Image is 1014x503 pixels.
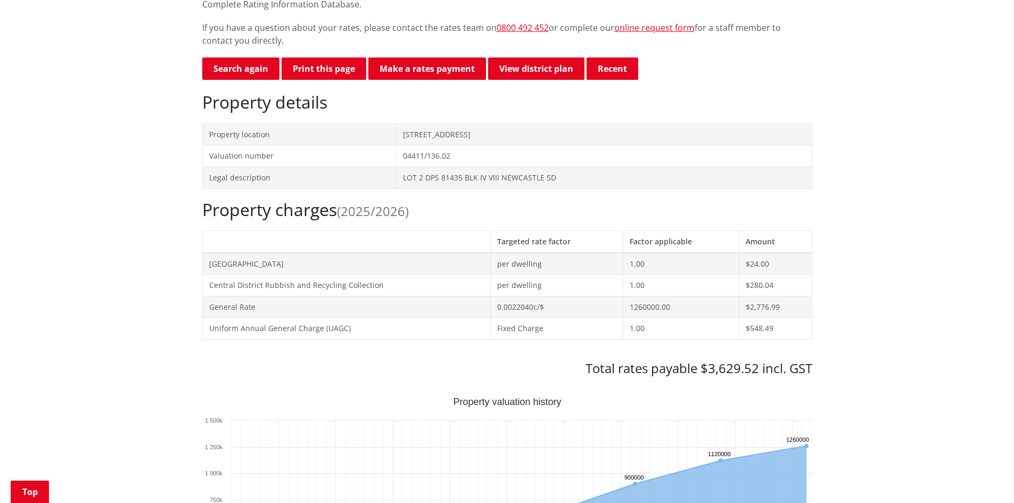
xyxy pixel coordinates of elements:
[210,497,222,503] text: 750k
[739,275,812,296] td: $280.04
[396,123,812,145] td: [STREET_ADDRESS]
[708,451,731,457] text: 1120000
[623,275,739,296] td: 1.00
[337,202,409,220] span: (2025/2026)
[204,470,222,476] text: 1 000k
[497,22,549,34] a: 0800 492 452
[490,230,623,252] th: Targeted rate factor
[739,230,812,252] th: Amount
[624,474,644,481] text: 900000
[368,57,486,80] a: Make a rates payment
[804,444,808,448] path: Sunday, Jun 30, 12:00, 1,260,000. Capital Value.
[490,253,623,275] td: per dwelling
[202,92,812,112] h2: Property details
[965,458,1003,497] iframe: Messenger Launcher
[202,57,279,80] a: Search again
[623,296,739,318] td: 1260000.00
[719,458,723,463] path: Wednesday, Jun 30, 12:00, 1,120,000. Capital Value.
[396,145,812,167] td: 04411/136.02
[453,397,561,407] text: Property valuation history
[202,296,490,318] td: General Rate
[623,253,739,275] td: 1.00
[739,318,812,340] td: $548.49
[202,145,396,167] td: Valuation number
[739,253,812,275] td: $24.00
[204,444,222,450] text: 1 250k
[202,318,490,340] td: Uniform Annual General Charge (UAGC)
[202,275,490,296] td: Central District Rubbish and Recycling Collection
[202,361,812,376] h3: Total rates payable $3,629.52 incl. GST
[587,57,638,80] button: Recent
[282,57,366,80] button: Print this page
[396,167,812,188] td: LOT 2 DPS 81435 BLK IV VIII NEWCASTLE SD
[202,200,812,220] h2: Property charges
[623,318,739,340] td: 1.00
[202,167,396,188] td: Legal description
[614,22,695,34] a: online request form
[204,417,222,424] text: 1 500k
[202,253,490,275] td: [GEOGRAPHIC_DATA]
[202,21,812,47] p: If you have a question about your rates, please contact the rates team on or complete our for a s...
[490,318,623,340] td: Fixed Charge
[623,230,739,252] th: Factor applicable
[490,296,623,318] td: 0.0022040c/$
[786,436,809,443] text: 1260000
[739,296,812,318] td: $2,776.99
[632,482,637,486] path: Saturday, Jun 30, 12:00, 900,000. Capital Value.
[11,481,49,503] a: Top
[202,123,396,145] td: Property location
[488,57,584,80] a: View district plan
[490,275,623,296] td: per dwelling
